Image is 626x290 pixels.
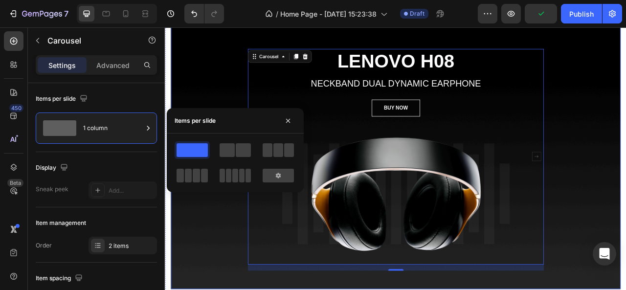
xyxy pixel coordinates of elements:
[561,4,602,23] button: Publish
[36,219,86,227] div: Item management
[4,4,73,23] button: 7
[36,92,89,106] div: Items per slide
[109,242,155,250] div: 2 items
[9,104,23,112] div: 450
[36,272,85,285] div: Item spacing
[36,161,70,175] div: Display
[263,92,325,113] button: BUY NOW
[36,241,52,250] div: Order
[117,33,146,42] div: Carousel
[276,9,278,19] span: /
[280,9,377,19] span: Home Page - [DATE] 15:23:38
[96,60,130,70] p: Advanced
[465,156,480,172] button: Carousel Next Arrow
[593,242,616,266] div: Open Intercom Messenger
[48,60,76,70] p: Settings
[175,116,216,125] div: Items per slide
[7,179,23,187] div: Beta
[569,9,594,19] div: Publish
[165,27,626,290] iframe: Design area
[278,98,309,108] div: BUY NOW
[36,185,68,194] div: Sneak peek
[184,4,224,23] div: Undo/Redo
[83,117,143,139] div: 1 column
[64,8,68,20] p: 7
[47,35,131,46] p: Carousel
[410,9,425,18] span: Draft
